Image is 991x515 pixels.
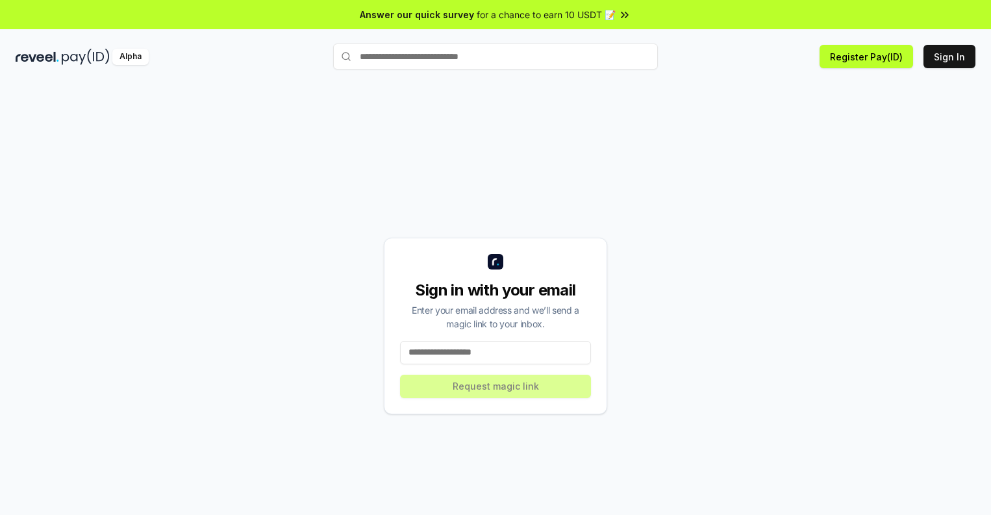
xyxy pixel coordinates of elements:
img: pay_id [62,49,110,65]
span: for a chance to earn 10 USDT 📝 [477,8,616,21]
button: Sign In [923,45,975,68]
div: Sign in with your email [400,280,591,301]
img: logo_small [488,254,503,270]
div: Alpha [112,49,149,65]
span: Answer our quick survey [360,8,474,21]
img: reveel_dark [16,49,59,65]
div: Enter your email address and we’ll send a magic link to your inbox. [400,303,591,331]
button: Register Pay(ID) [820,45,913,68]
